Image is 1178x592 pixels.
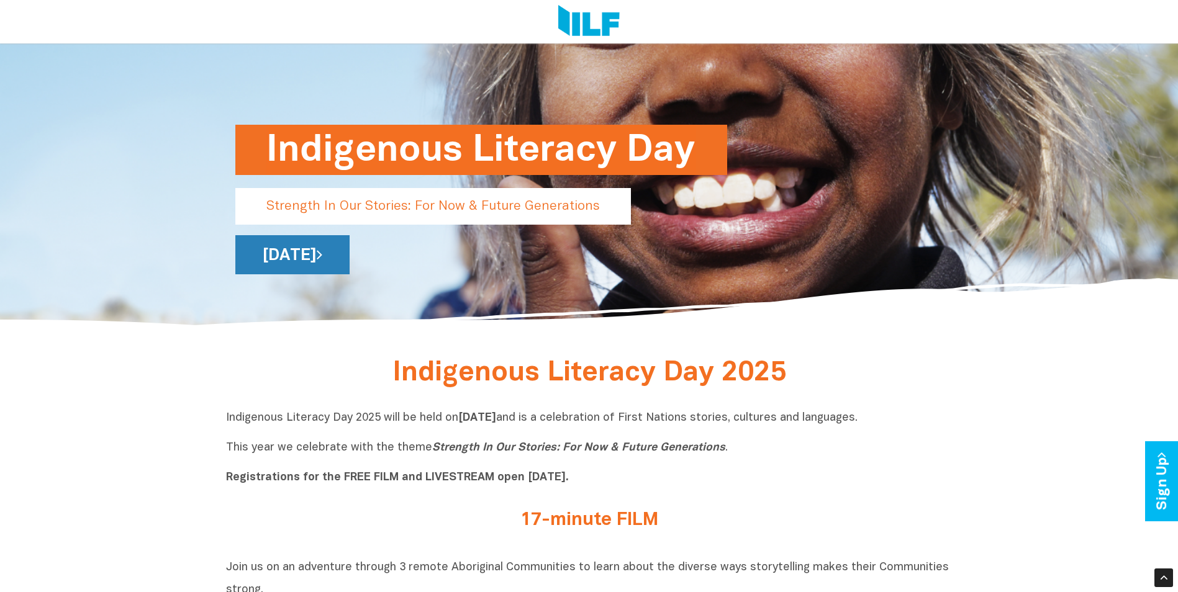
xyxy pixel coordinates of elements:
p: Indigenous Literacy Day 2025 will be held on and is a celebration of First Nations stories, cultu... [226,411,953,485]
h1: Indigenous Literacy Day [266,125,696,175]
span: Indigenous Literacy Day 2025 [392,361,786,386]
p: Strength In Our Stories: For Now & Future Generations [235,188,631,225]
b: Registrations for the FREE FILM and LIVESTREAM open [DATE]. [226,472,569,483]
h2: 17-minute FILM [356,510,822,531]
div: Scroll Back to Top [1154,568,1173,587]
img: Logo [558,5,620,38]
i: Strength In Our Stories: For Now & Future Generations [432,442,725,453]
b: [DATE] [458,413,496,423]
a: [DATE] [235,235,350,274]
